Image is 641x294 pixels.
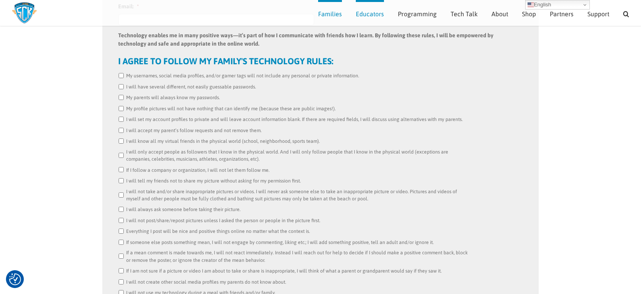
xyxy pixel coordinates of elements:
span: Shop [522,11,536,17]
label: I will not post/share/repost pictures unless I asked the person or people in the picture first. [126,217,320,224]
span: Support [587,11,609,17]
label: If someone else posts something mean, I will not engage by commenting, liking etc.; I will add so... [126,239,434,246]
img: Savvy Cyber Kids Logo [12,2,37,24]
label: I will know all my virtual friends in the physical world (school, neighborhood, sports team). [126,138,320,145]
label: I will only accept people as followers that I know in the physical world. And I will only follow ... [126,148,470,163]
label: I will always ask someone before taking their picture. [126,206,240,213]
span: Partners [550,11,574,17]
label: I will set my account profiles to private and will leave account information blank. If there are ... [126,116,463,123]
label: My usernames, social media profiles, and/or gamer tags will not include any personal or private i... [126,72,359,79]
label: If a mean comment is made towards me, I will not react immediately. Instead I will reach out for ... [126,249,470,264]
span: Educators [356,11,384,17]
label: If I follow a company or organization, I will not let them follow me. [126,167,269,174]
span: Families [318,11,342,17]
label: My parents will always know my passwords. [126,94,220,101]
label: If I am not sure if a picture or video I am about to take or share is inappropriate, I will think... [126,267,441,275]
label: I will tell my friends not to share my picture without asking for my permission first. [126,177,301,184]
label: I will accept my parent’s follow requests and not remove them. [126,127,261,134]
label: I will have several different, not easily guessable passwords. [126,83,256,90]
button: Consent Preferences [9,273,21,285]
label: My profile pictures will not have nothing that can identify me (because these are public images!). [126,105,336,112]
label: I will not take and/or share inappropriate pictures or videos. I will never ask someone else to t... [126,188,470,203]
img: en [528,2,534,8]
label: Everything I post will be nice and positive things online no matter what the context is. [126,228,310,235]
strong: Technology enables me in many positive ways—it’s part of how I communicate with friends how I lea... [118,32,493,47]
span: About [491,11,508,17]
label: I will not create other social media profiles my parents do not know about. [126,279,286,286]
span: Tech Talk [451,11,478,17]
strong: I AGREE TO FOLLOW MY FAMILY'S TECHNOLOGY RULES: [118,56,333,66]
span: Programming [398,11,437,17]
img: Revisit consent button [9,273,21,285]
